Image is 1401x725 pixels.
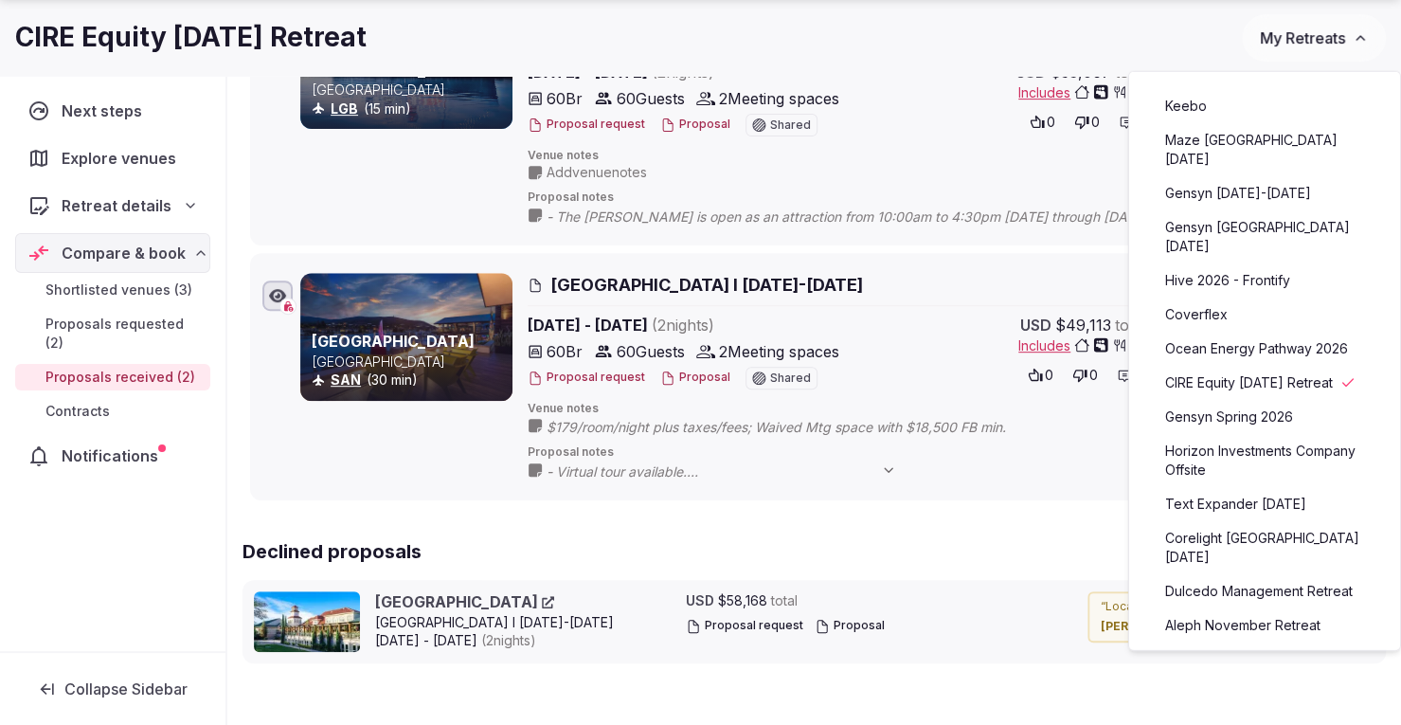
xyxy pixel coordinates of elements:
a: Shortlisted venues (3) [15,277,210,303]
span: [DATE] - [DATE] [528,314,861,336]
div: (15 min) [312,100,509,118]
span: Explore venues [62,147,184,170]
h2: Declined proposals [242,538,1386,565]
span: 60 Br [547,87,583,110]
a: Dulcedo Management Retreat [1148,576,1381,607]
button: 0 [1067,362,1104,389]
span: - The [PERSON_NAME] is open as an attraction from 10:00am to 4:30pm [DATE] through [DATE], and 10... [547,208,1374,227]
span: $49,113 [1055,314,1111,336]
span: My Retreats [1260,28,1345,47]
span: Notifications [62,444,166,467]
p: [GEOGRAPHIC_DATA] [312,353,509,372]
a: Corelight [GEOGRAPHIC_DATA] [DATE] [1148,523,1381,572]
button: Includes [1018,336,1146,355]
a: CIRE Equity [DATE] Retreat [1148,368,1381,398]
a: Explore venues [15,138,210,178]
button: Proposal [815,618,885,634]
span: [GEOGRAPHIC_DATA] I [DATE]-[DATE] [550,273,863,297]
span: ( 2 night s ) [481,632,536,648]
button: Collapse Sidebar [15,668,210,710]
span: 0 [1089,366,1098,385]
a: Text Expander [DATE] [1148,489,1381,519]
span: 0 [1045,366,1053,385]
span: ( 2 night s ) [652,63,714,82]
a: Notifications [15,436,210,476]
span: USD [1020,314,1051,336]
span: Shared [770,372,811,384]
a: [GEOGRAPHIC_DATA] [312,332,475,351]
span: total [1115,314,1146,336]
a: Gensyn Spring 2026 [1148,402,1381,432]
div: (30 min) [312,371,509,390]
button: Includes [1018,83,1146,102]
span: Collapse Sidebar [64,680,188,698]
span: total [771,591,798,610]
span: 2 Meeting spaces [719,87,839,110]
span: $58,168 [718,591,767,610]
a: Horizon Investments Company Offsite [1148,436,1381,485]
span: Next steps [62,100,150,122]
span: Proposal notes [528,444,1374,461]
span: ( 2 night s ) [652,316,714,335]
span: 60 Guests [617,340,685,363]
span: Add venue notes [547,163,647,182]
h1: CIRE Equity [DATE] Retreat [15,19,367,56]
span: Contracts [45,402,110,421]
span: 0 [1047,113,1055,132]
p: [GEOGRAPHIC_DATA] [312,81,509,100]
button: LGB [331,100,358,118]
button: 0 [1069,109,1105,136]
button: Proposal request [528,117,645,133]
a: Proposals received (2) [15,364,210,390]
a: SAN [331,372,361,388]
button: Proposal request [686,618,803,634]
button: 0 [1024,109,1061,136]
a: LGB [331,100,358,117]
a: Ocean Energy Pathway 2026 [1148,334,1381,364]
button: 0 [1022,362,1059,389]
span: Proposal notes [528,190,1374,206]
button: Proposal [660,370,730,386]
a: Aleph November Retreat [1148,610,1381,641]
button: SAN [331,371,361,390]
span: Compare & book [62,242,186,264]
span: Proposals received (2) [45,368,195,387]
button: My Retreats [1242,14,1386,62]
a: Maze [GEOGRAPHIC_DATA] [DATE] [1148,125,1381,174]
span: 60 Guests [617,87,685,110]
a: Coverflex [1148,299,1381,330]
a: Gensyn [GEOGRAPHIC_DATA] [DATE] [1148,212,1381,262]
button: Proposal [660,117,730,133]
span: $179/room/night plus taxes/fees; Waived Mtg space with $18,500 FB min. [547,418,1044,437]
cite: [PERSON_NAME] [1101,619,1202,635]
a: Contracts [15,398,210,425]
img: South Coast Winery Resort & Spa cover photo [254,591,360,652]
span: Venue notes [528,401,1374,417]
span: Retreat details [62,194,171,217]
span: [DATE] - [DATE] [375,631,614,650]
span: 0 [1091,113,1100,132]
a: Proposals requested (2) [15,311,210,356]
span: Venue notes [528,148,1374,164]
span: - Virtual tour available. - Attached are their Team Building & Banquet Menus. [547,462,915,481]
span: 60 Br [547,340,583,363]
a: [GEOGRAPHIC_DATA] [375,591,554,612]
a: Keebo [1148,91,1381,121]
span: Shortlisted venues (3) [45,281,192,299]
span: 2 Meeting spaces [719,340,839,363]
a: Gensyn [DATE]-[DATE] [1148,178,1381,208]
span: USD [686,591,714,610]
a: The [PERSON_NAME][GEOGRAPHIC_DATA] [312,39,475,79]
a: Next steps [15,91,210,131]
span: Shared [770,119,811,131]
a: Hive 2026 - Frontify [1148,265,1381,296]
button: Proposal request [528,370,645,386]
span: Proposals requested (2) [45,315,203,353]
p: “ Location ” [1101,599,1202,615]
a: Aleph [GEOGRAPHIC_DATA] Fall 2025 [1148,644,1381,694]
div: [GEOGRAPHIC_DATA] I [DATE]-[DATE] [375,613,614,632]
